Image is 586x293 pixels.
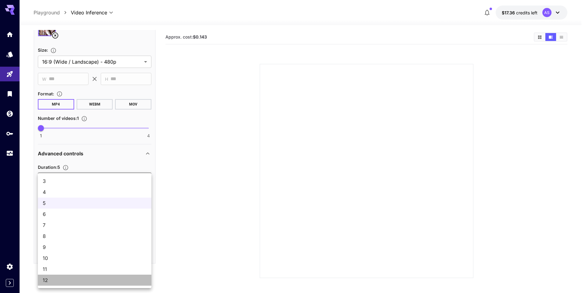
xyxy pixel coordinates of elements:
span: 9 [43,243,146,251]
span: 3 [43,177,146,185]
span: 12 [43,276,146,284]
span: 4 [43,188,146,196]
span: 5 [43,199,146,207]
span: 11 [43,265,146,273]
span: 6 [43,210,146,218]
span: 7 [43,221,146,229]
span: 10 [43,254,146,262]
span: 8 [43,232,146,240]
